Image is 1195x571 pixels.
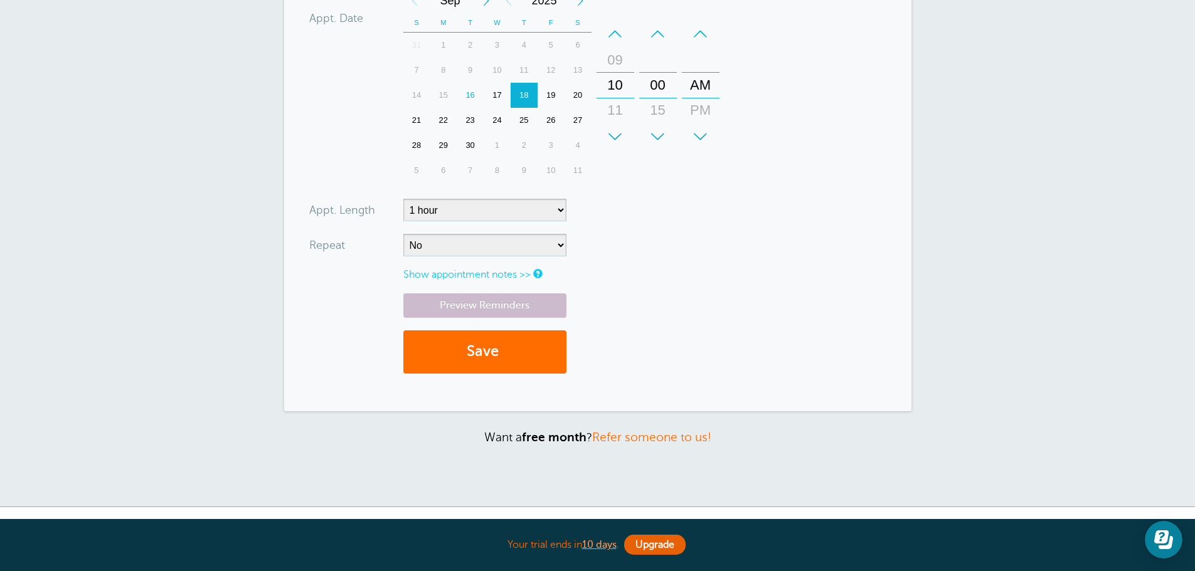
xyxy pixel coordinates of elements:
div: 27 [565,108,592,133]
th: T [511,13,538,33]
div: Saturday, October 11 [565,158,592,183]
div: 12 [538,58,565,83]
div: Friday, October 10 [538,158,565,183]
div: Today, Tuesday, September 16 [457,83,484,108]
div: 10 [600,73,630,98]
th: S [403,13,430,33]
a: Refer someone to us! [592,431,711,444]
div: Thursday, October 2 [511,133,538,158]
div: 9 [511,158,538,183]
div: 11 [565,158,592,183]
div: Saturday, September 13 [565,58,592,83]
div: Your trial ends in . [284,532,911,558]
div: 4 [511,33,538,58]
div: 10 [484,58,511,83]
div: Wednesday, October 1 [484,133,511,158]
div: Wednesday, October 8 [484,158,511,183]
div: 25 [511,108,538,133]
div: Monday, October 6 [430,158,457,183]
iframe: Resource center [1145,521,1182,558]
div: 17 [484,83,511,108]
div: Monday, September 1 [430,33,457,58]
label: Repeat [309,239,345,251]
div: Minutes [639,21,677,149]
div: 24 [484,108,511,133]
th: F [538,13,565,33]
div: 11 [600,98,630,123]
div: PM [686,98,716,123]
div: Monday, September 8 [430,58,457,83]
div: Tuesday, September 9 [457,58,484,83]
div: 23 [457,108,484,133]
div: 14 [403,83,430,108]
div: Sunday, September 14 [403,83,430,108]
div: 22 [430,108,457,133]
div: Friday, September 26 [538,108,565,133]
div: 6 [430,158,457,183]
div: Wednesday, September 24 [484,108,511,133]
div: 20 [565,83,592,108]
div: Sunday, September 7 [403,58,430,83]
div: Saturday, September 20 [565,83,592,108]
div: 18 [511,83,538,108]
div: Monday, September 15 [430,83,457,108]
div: 2 [511,133,538,158]
div: 10 [538,158,565,183]
div: 6 [565,33,592,58]
th: S [565,13,592,33]
a: Show appointment notes >> [403,269,531,280]
div: 5 [403,158,430,183]
button: Save [403,330,566,374]
div: Sunday, September 21 [403,108,430,133]
label: Appt. Date [309,13,363,24]
div: Friday, September 19 [538,83,565,108]
th: W [484,13,511,33]
div: AM [686,73,716,98]
div: Tuesday, September 2 [457,33,484,58]
div: Wednesday, September 17 [484,83,511,108]
div: 13 [565,58,592,83]
strong: free month [522,431,587,444]
div: Thursday, September 4 [511,33,538,58]
div: Friday, September 5 [538,33,565,58]
div: Monday, September 29 [430,133,457,158]
p: Want a ? [284,430,911,444]
div: 28 [403,133,430,158]
div: 3 [538,133,565,158]
div: 9 [457,58,484,83]
div: Thursday, September 18 [511,83,538,108]
div: Tuesday, September 23 [457,108,484,133]
div: Sunday, August 31 [403,33,430,58]
div: 2 [457,33,484,58]
div: Thursday, September 11 [511,58,538,83]
div: 5 [538,33,565,58]
div: Thursday, October 9 [511,158,538,183]
div: 31 [403,33,430,58]
label: Appt. Length [309,204,375,216]
div: Tuesday, September 30 [457,133,484,158]
div: 19 [538,83,565,108]
div: 8 [484,158,511,183]
a: Notes are for internal use only, and are not visible to your clients. [533,270,541,278]
div: 15 [643,98,673,123]
div: 15 [430,83,457,108]
div: Monday, September 22 [430,108,457,133]
div: Hours [597,21,634,149]
div: Friday, September 12 [538,58,565,83]
div: 30 [643,123,673,148]
div: 29 [430,133,457,158]
th: M [430,13,457,33]
div: Sunday, October 5 [403,158,430,183]
div: Tuesday, October 7 [457,158,484,183]
div: Saturday, September 6 [565,33,592,58]
div: 1 [430,33,457,58]
div: 21 [403,108,430,133]
div: Thursday, September 25 [511,108,538,133]
a: 10 days [582,539,617,550]
div: Wednesday, September 10 [484,58,511,83]
div: 16 [457,83,484,108]
div: 00 [643,73,673,98]
div: 7 [403,58,430,83]
a: Preview Reminders [403,293,566,318]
